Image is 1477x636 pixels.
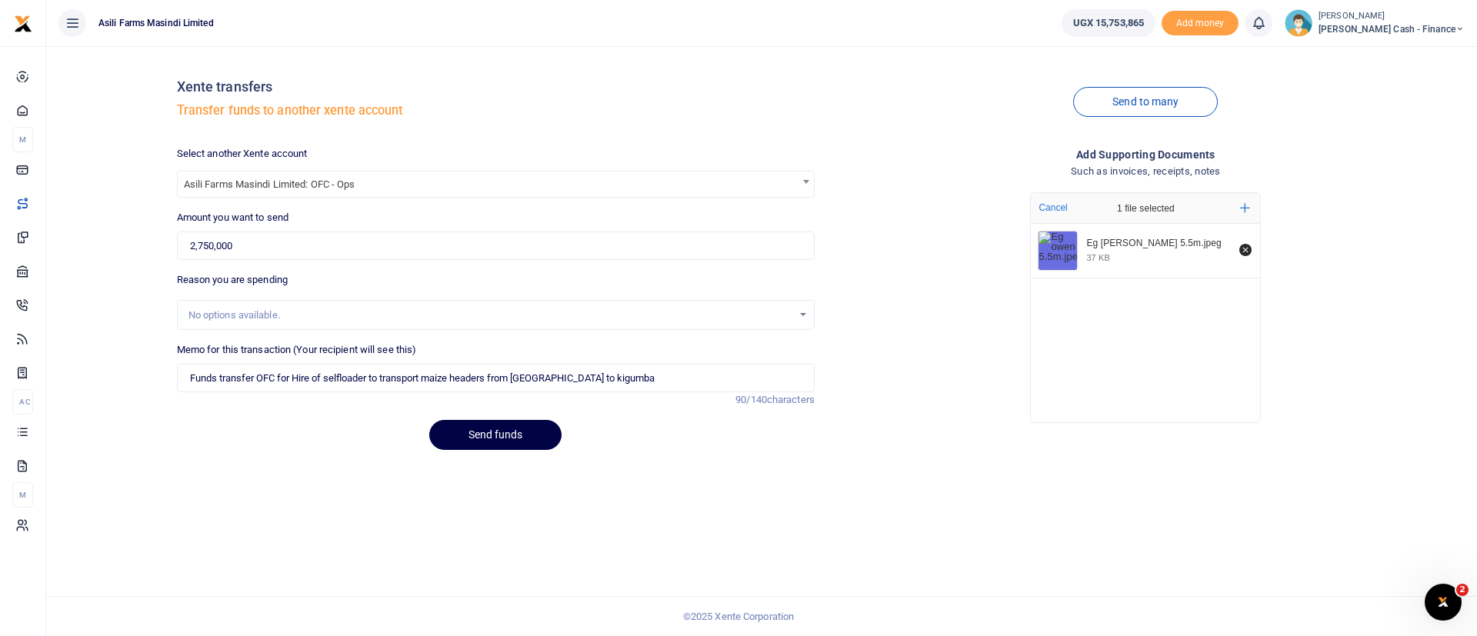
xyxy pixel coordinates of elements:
[1425,584,1462,621] iframe: Intercom live chat
[767,394,815,405] span: characters
[1319,22,1465,36] span: [PERSON_NAME] Cash - Finance
[1162,11,1239,36] span: Add money
[1073,87,1218,117] a: Send to many
[1162,16,1239,28] a: Add money
[177,272,288,288] label: Reason you are spending
[177,103,815,118] h5: Transfer funds to another xente account
[735,394,767,405] span: 90/140
[1162,11,1239,36] li: Toup your wallet
[188,308,792,323] div: No options available.
[1285,9,1312,37] img: profile-user
[429,420,562,450] button: Send funds
[12,127,33,152] li: M
[1062,9,1155,37] a: UGX 15,753,865
[1285,9,1465,37] a: profile-user [PERSON_NAME] [PERSON_NAME] Cash - Finance
[1039,231,1077,270] img: Eg owen 5.5m.jpeg
[1055,9,1162,37] li: Wallet ballance
[1086,252,1109,263] div: 37 KB
[14,15,32,33] img: logo-small
[1237,241,1254,258] button: Remove file
[1080,193,1211,224] div: 1 file selected
[1086,238,1231,250] div: Eg owen 5.5m.jpeg
[14,17,32,28] a: logo-small logo-large logo-large
[177,342,417,358] label: Memo for this transaction (Your recipient will see this)
[177,364,815,393] input: Enter extra information
[12,389,33,415] li: Ac
[92,16,220,30] span: Asili Farms Masindi Limited
[1234,197,1256,219] button: Add more files
[177,146,308,161] label: Select another Xente account
[177,171,815,198] span: Asili Farms Masindi Limited: OFC - Ops
[1073,15,1144,31] span: UGX 15,753,865
[827,146,1465,163] h4: Add supporting Documents
[12,482,33,508] li: M
[1034,198,1072,218] button: Cancel
[1030,192,1261,423] div: File Uploader
[177,231,815,261] input: UGX
[1456,584,1469,596] span: 2
[827,163,1465,180] h4: Such as invoices, receipts, notes
[177,210,288,225] label: Amount you want to send
[1319,10,1465,23] small: [PERSON_NAME]
[177,78,815,95] h4: Xente transfers
[178,171,814,195] span: Asili Farms Masindi Limited: OFC - Ops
